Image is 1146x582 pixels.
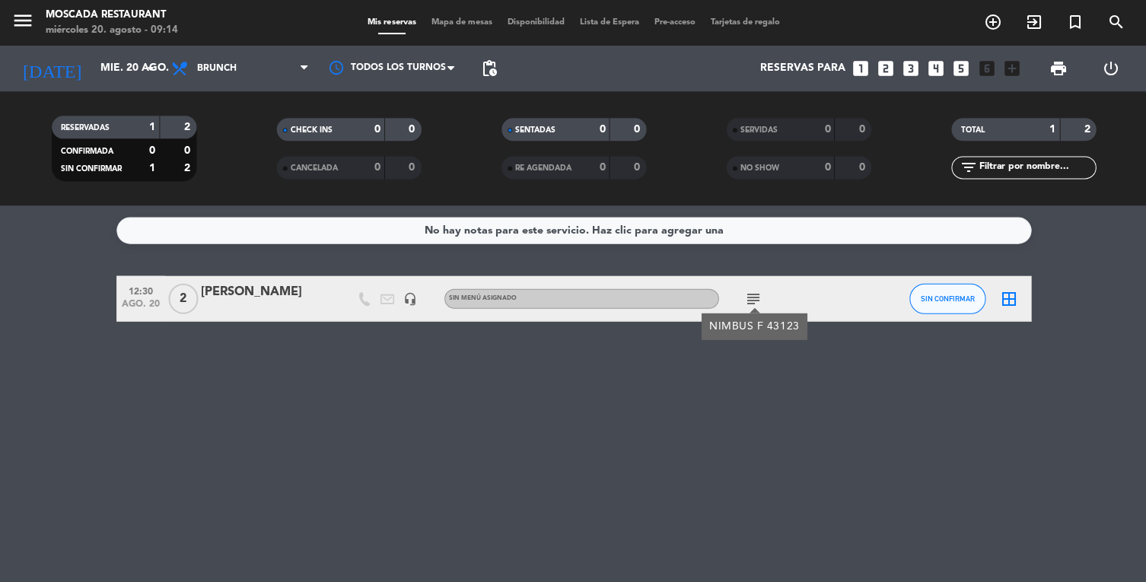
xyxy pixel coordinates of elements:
span: TOTAL [959,126,982,134]
strong: 0 [823,162,829,173]
i: looks_5 [950,59,969,78]
span: pending_actions [479,59,498,78]
strong: 0 [408,162,417,173]
i: menu [11,9,34,32]
span: 12:30 [122,281,160,298]
i: power_settings_new [1100,59,1118,78]
strong: 0 [633,162,642,173]
div: Moscada Restaurant [46,8,178,23]
strong: 2 [1082,124,1091,135]
strong: 1 [149,122,155,132]
i: add_circle_outline [982,13,1000,31]
span: Disponibilidad [499,18,571,27]
span: RE AGENDADA [514,164,571,172]
span: SENTADAS [514,126,555,134]
strong: 0 [374,162,380,173]
i: headset_mic [403,291,416,305]
span: Reservas para [759,62,844,75]
span: ago. 20 [122,298,160,316]
span: print [1047,59,1065,78]
strong: 0 [823,124,829,135]
div: NIMBUS F 43123 [708,318,798,334]
button: menu [11,9,34,37]
i: add_box [1000,59,1020,78]
span: SIN CONFIRMAR [919,294,973,302]
i: looks_two [874,59,894,78]
i: search [1105,13,1123,31]
span: SERVIDAS [739,126,776,134]
div: [PERSON_NAME] [200,281,329,301]
i: subject [743,289,761,307]
strong: 1 [149,163,155,173]
span: Tarjetas de regalo [702,18,787,27]
strong: 0 [633,124,642,135]
span: RESERVADAS [61,124,110,132]
span: 2 [168,283,198,313]
strong: 0 [858,124,867,135]
span: Brunch [196,63,236,74]
strong: 0 [598,162,604,173]
i: exit_to_app [1023,13,1041,31]
i: looks_6 [975,59,995,78]
i: arrow_drop_down [142,59,160,78]
div: miércoles 20. agosto - 09:14 [46,23,178,38]
strong: 2 [183,163,193,173]
span: Pre-acceso [646,18,702,27]
strong: 0 [598,124,604,135]
div: No hay notas para este servicio. Haz clic para agregar una [424,221,723,239]
i: border_all [998,289,1016,307]
strong: 0 [183,145,193,156]
i: looks_4 [925,59,944,78]
div: LOG OUT [1083,46,1135,91]
i: filter_list [957,158,976,177]
button: SIN CONFIRMAR [908,283,984,313]
strong: 0 [374,124,380,135]
i: looks_3 [899,59,919,78]
strong: 1 [1048,124,1054,135]
i: looks_one [849,59,869,78]
strong: 2 [183,122,193,132]
i: [DATE] [11,52,92,85]
i: turned_in_not [1064,13,1082,31]
span: SIN CONFIRMAR [61,165,122,173]
span: Mis reservas [360,18,423,27]
span: Lista de Espera [571,18,646,27]
span: CANCELADA [290,164,337,172]
strong: 0 [408,124,417,135]
input: Filtrar por nombre... [976,159,1093,176]
strong: 0 [149,145,155,156]
span: NO SHOW [739,164,778,172]
span: CONFIRMADA [61,148,113,155]
span: Sin menú asignado [448,294,516,301]
span: CHECK INS [290,126,332,134]
span: Mapa de mesas [423,18,499,27]
strong: 0 [858,162,867,173]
